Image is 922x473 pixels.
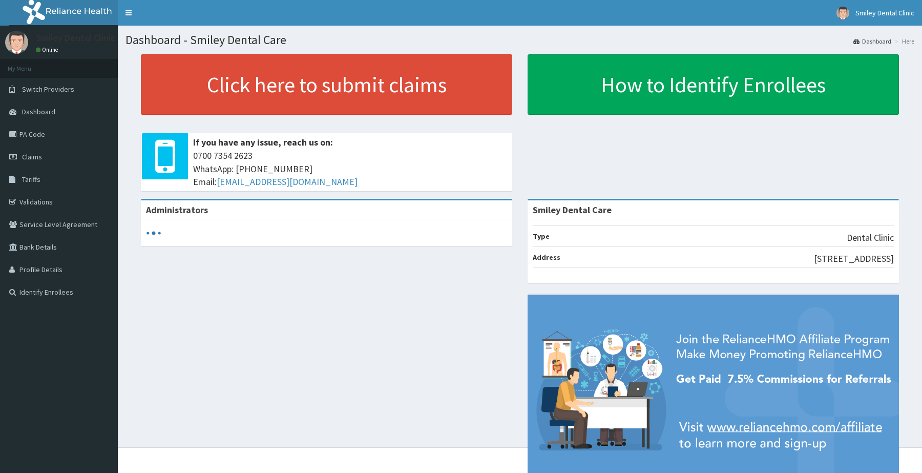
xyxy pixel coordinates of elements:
[36,33,115,43] p: Smiley Dental Clinic
[22,107,55,116] span: Dashboard
[193,136,333,148] b: If you have any issue, reach us on:
[533,232,550,241] b: Type
[22,175,40,184] span: Tariffs
[193,149,507,189] span: 0700 7354 2623 WhatsApp: [PHONE_NUMBER] Email:
[146,225,161,241] svg: audio-loading
[533,204,612,216] strong: Smiley Dental Care
[146,204,208,216] b: Administrators
[814,252,894,265] p: [STREET_ADDRESS]
[528,54,899,115] a: How to Identify Enrollees
[892,37,914,46] li: Here
[836,7,849,19] img: User Image
[5,31,28,54] img: User Image
[125,33,914,47] h1: Dashboard - Smiley Dental Care
[855,8,914,17] span: Smiley Dental Clinic
[36,46,60,53] a: Online
[141,54,512,115] a: Click here to submit claims
[533,253,560,262] b: Address
[217,176,358,188] a: [EMAIL_ADDRESS][DOMAIN_NAME]
[22,152,42,161] span: Claims
[847,231,894,244] p: Dental Clinic
[22,85,74,94] span: Switch Providers
[853,37,891,46] a: Dashboard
